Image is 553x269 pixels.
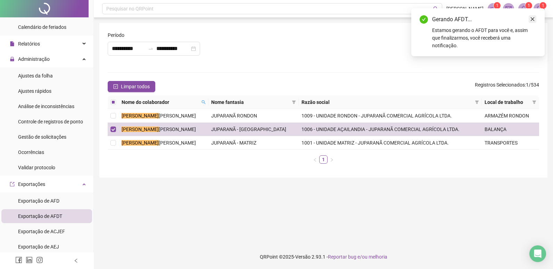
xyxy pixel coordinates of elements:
[148,46,154,51] span: to
[18,104,74,109] span: Análise de inconsistências
[148,46,154,51] span: swap-right
[494,2,501,9] sup: 1
[433,6,438,11] span: search
[475,81,539,92] span: : 1 / 534
[36,256,43,263] span: instagram
[473,97,480,107] span: filter
[490,6,496,12] span: notification
[113,84,118,89] span: check-square
[18,165,55,170] span: Validar protocolo
[482,109,539,123] td: ARMAZÉM RONDON
[18,134,66,140] span: Gestão de solicitações
[313,158,317,162] span: left
[330,158,334,162] span: right
[328,155,336,164] li: Próxima página
[529,15,536,23] a: Close
[496,3,498,8] span: 1
[521,6,527,12] span: bell
[482,123,539,136] td: BALANÇA
[208,109,299,123] td: JUPARANÃ RONDON
[208,136,299,150] td: JUPARANÃ - MATRIZ
[211,98,289,106] span: Nome fantasia
[18,181,45,187] span: Exportações
[18,41,40,47] span: Relatórios
[529,245,546,262] div: Open Intercom Messenger
[531,97,538,107] span: filter
[292,100,296,104] span: filter
[121,83,150,90] span: Limpar todos
[290,97,297,107] span: filter
[122,113,159,119] mark: [PERSON_NAME]
[201,100,206,104] span: search
[122,140,159,146] mark: [PERSON_NAME]
[18,119,83,124] span: Controle de registros de ponto
[10,57,15,62] span: lock
[299,123,482,136] td: 1006 - UNIDADE AÇAILANDIA - JUPARANÃ COMERCIAL AGRÍCOLA LTDA.
[530,17,535,22] span: close
[18,213,62,219] span: Exportação de AFDT
[482,136,539,150] td: TRANSPORTES
[122,127,159,132] mark: [PERSON_NAME]
[539,2,546,9] sup: Atualize o seu contato no menu Meus Dados
[159,140,196,146] span: [PERSON_NAME]
[10,182,15,187] span: export
[475,100,479,104] span: filter
[528,3,530,8] span: 1
[18,198,59,204] span: Exportação de AFD
[328,254,387,260] span: Reportar bug e/ou melhoria
[74,258,79,263] span: left
[446,5,484,13] span: [PERSON_NAME]
[420,15,428,24] span: check-circle
[18,149,44,155] span: Ocorrências
[26,256,33,263] span: linkedin
[299,136,482,150] td: 1001 - UNIDADE MATRIZ - JUPARANÃ COMERCIAL AGRÍCOLA LTDA.
[122,98,199,106] span: Nome do colaborador
[485,98,529,106] span: Local de trabalho
[18,24,66,30] span: Calendário de feriados
[302,98,472,106] span: Razão social
[94,245,553,269] footer: QRPoint © 2025 - 2.93.1 -
[311,155,319,164] button: left
[319,155,328,164] li: 1
[432,26,536,49] div: Estamos gerando o AFDT para você e, assim que finalizarmos, você receberá uma notificação.
[328,155,336,164] button: right
[18,244,59,250] span: Exportação de AEJ
[208,123,299,136] td: JUPARANÃ - [GEOGRAPHIC_DATA]
[15,256,22,263] span: facebook
[18,56,50,62] span: Administração
[432,15,536,24] div: Gerando AFDT...
[108,81,155,92] button: Limpar todos
[475,82,525,88] span: Registros Selecionados
[159,127,196,132] span: [PERSON_NAME]
[18,73,53,79] span: Ajustes da folha
[108,31,124,39] span: Período
[505,6,512,12] span: mail
[295,254,311,260] span: Versão
[299,109,482,123] td: 1009 - UNIDADE RONDON - JUPARANÃ COMERCIAL AGRÍCOLA LTDA.
[525,2,532,9] sup: 1
[200,97,207,107] span: search
[18,229,65,234] span: Exportação de ACJEF
[159,113,196,119] span: [PERSON_NAME]
[320,156,327,163] a: 1
[534,3,544,14] img: 85736
[18,88,51,94] span: Ajustes rápidos
[542,3,544,8] span: 1
[532,100,536,104] span: filter
[311,155,319,164] li: Página anterior
[10,41,15,46] span: file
